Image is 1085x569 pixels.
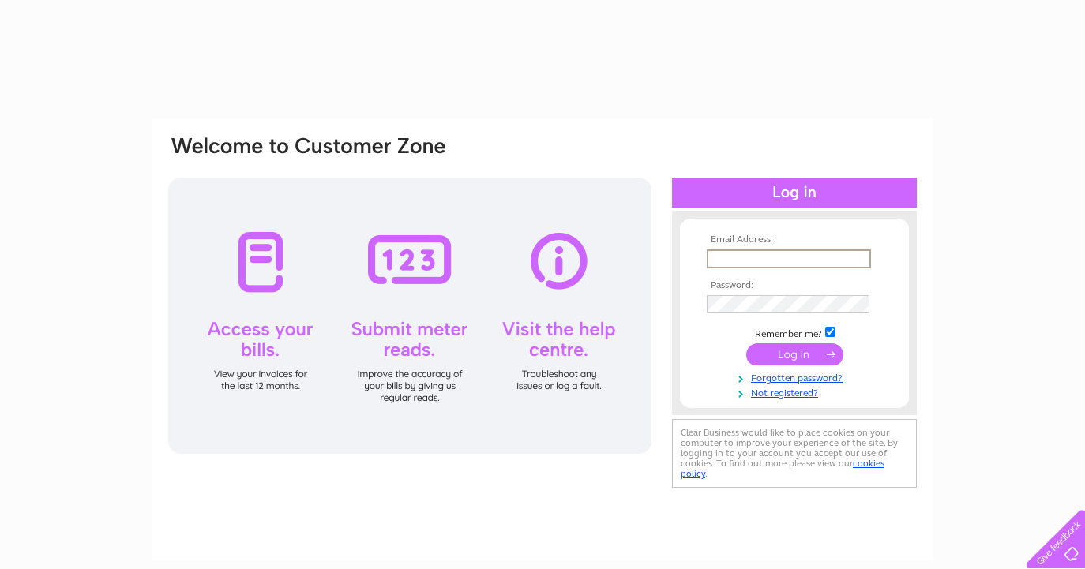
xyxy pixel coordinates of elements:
[681,458,884,479] a: cookies policy
[703,324,886,340] td: Remember me?
[707,384,886,399] a: Not registered?
[707,369,886,384] a: Forgotten password?
[703,234,886,245] th: Email Address:
[746,343,843,365] input: Submit
[672,419,917,488] div: Clear Business would like to place cookies on your computer to improve your experience of the sit...
[703,280,886,291] th: Password:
